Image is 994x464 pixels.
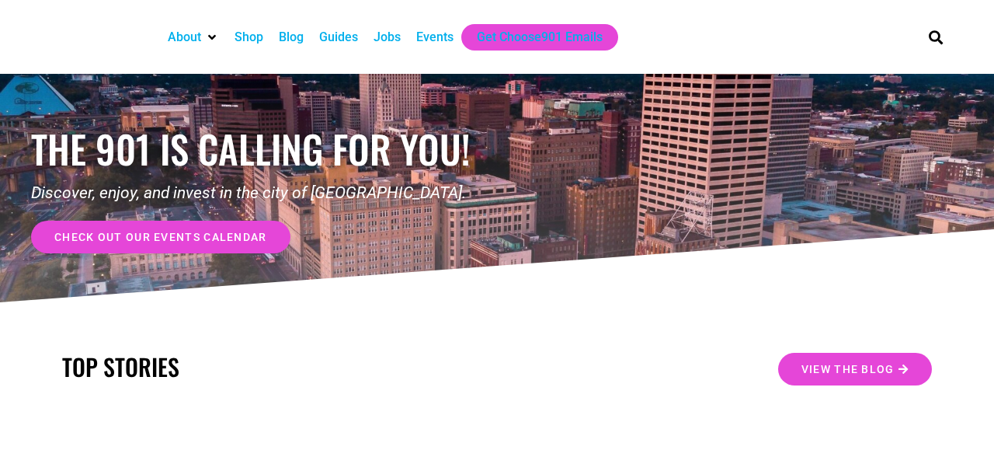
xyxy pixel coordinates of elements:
p: Discover, enjoy, and invest in the city of [GEOGRAPHIC_DATA]. [31,181,497,206]
h2: TOP STORIES [62,353,489,381]
nav: Main nav [160,24,902,51]
div: Search [923,24,949,50]
span: check out our events calendar [54,232,267,242]
a: Jobs [374,28,401,47]
a: check out our events calendar [31,221,290,253]
a: View the Blog [778,353,932,386]
h1: the 901 is calling for you! [31,126,497,172]
span: View the Blog [801,364,895,375]
a: Blog [279,28,304,47]
a: Events [416,28,454,47]
a: Get Choose901 Emails [477,28,603,47]
div: About [160,24,227,51]
a: About [168,28,201,47]
a: Shop [235,28,263,47]
a: Guides [319,28,358,47]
